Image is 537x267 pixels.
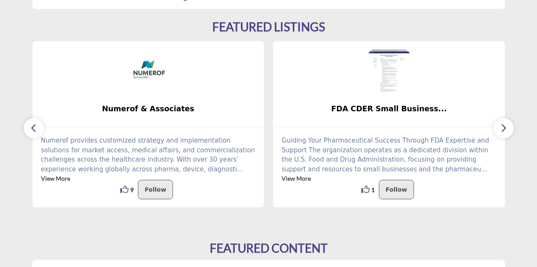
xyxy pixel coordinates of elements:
[210,241,328,256] h2: FEATURED CONTENT
[481,165,487,173] span: ...
[282,136,496,184] p: Guiding Your Pharmaceutical Success Through FDA Expertise and Support The organization operates a...
[41,136,256,184] p: Numerof provides customized strategy and implementation solutions for market access, medical affa...
[45,98,252,120] b: Numerof & Associates
[368,50,410,92] img: FDA CDER Small Business and Industry Assistance (SBIA)
[282,175,311,182] a: View More
[286,98,492,120] b: FDA CDER Small Business and Industry Assistance (SBIA)
[371,185,375,194] span: 1
[127,50,169,92] img: Numerof & Associates
[145,184,166,195] p: Follow
[286,103,492,114] span: FDA CDER Small Business...
[237,165,243,173] span: ...
[212,20,325,34] h2: FEATURED LISTINGS
[379,180,414,199] button: Follow
[138,180,173,199] button: Follow
[33,98,264,120] a: Numerof & Associates
[41,175,70,182] a: View More
[130,185,134,194] span: 9
[45,103,252,114] span: Numerof & Associates
[386,184,407,195] p: Follow
[273,98,505,120] a: FDA CDER Small Business...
